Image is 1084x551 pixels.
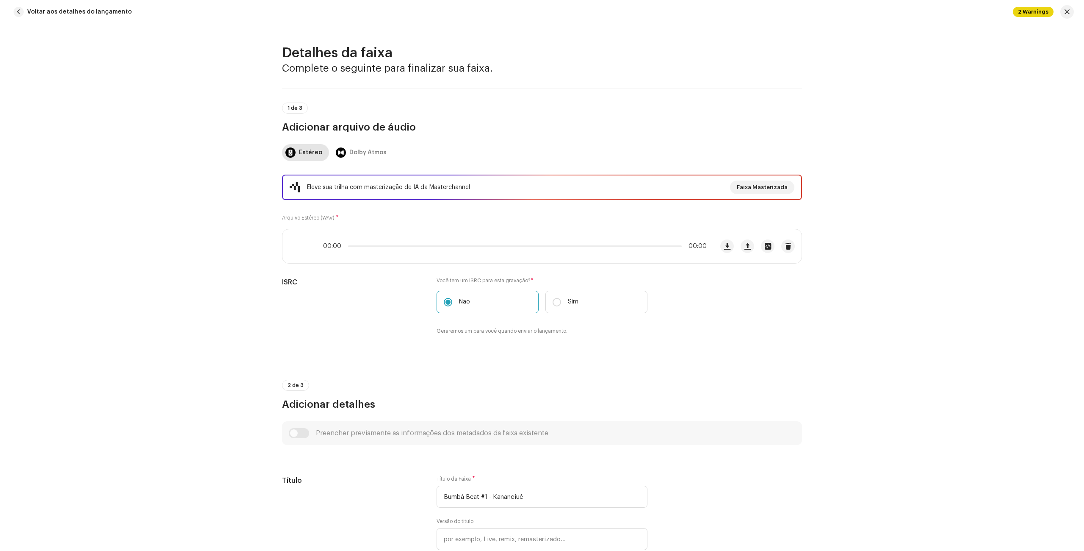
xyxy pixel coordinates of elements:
[437,518,473,525] label: Versão do título
[288,383,304,388] span: 2 de 3
[437,327,567,335] small: Geraremos um para você quando enviar o lançamento.
[685,243,707,250] span: 00:00
[737,179,788,196] span: Faixa Masterizada
[568,298,578,306] p: Sim
[437,486,647,508] input: Insira o nome da faixa
[282,277,423,287] h5: ISRC
[459,298,470,306] p: Não
[437,277,647,284] label: Você tem um ISRC para esta gravação?
[307,182,470,192] div: Eleve sua trilha com masterização de IA da Masterchannel
[437,528,647,550] input: por exemplo, Live, remix, remasterizado...
[282,215,335,220] small: Arquivo Estéreo (WAV)
[730,181,794,194] button: Faixa Masterizada
[299,144,322,161] div: Estéreo
[282,120,802,134] h3: Adicionar arquivo de áudio
[288,106,302,111] span: 1 de 3
[282,398,802,411] h3: Adicionar detalhes
[349,144,387,161] div: Dolby Atmos
[282,45,802,61] h2: Detalhes da faixa
[282,61,802,75] h3: Complete o seguinte para finalizar sua faixa.
[437,476,475,482] label: Título da Faixa
[323,243,345,250] span: 00:00
[282,476,423,486] h5: Título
